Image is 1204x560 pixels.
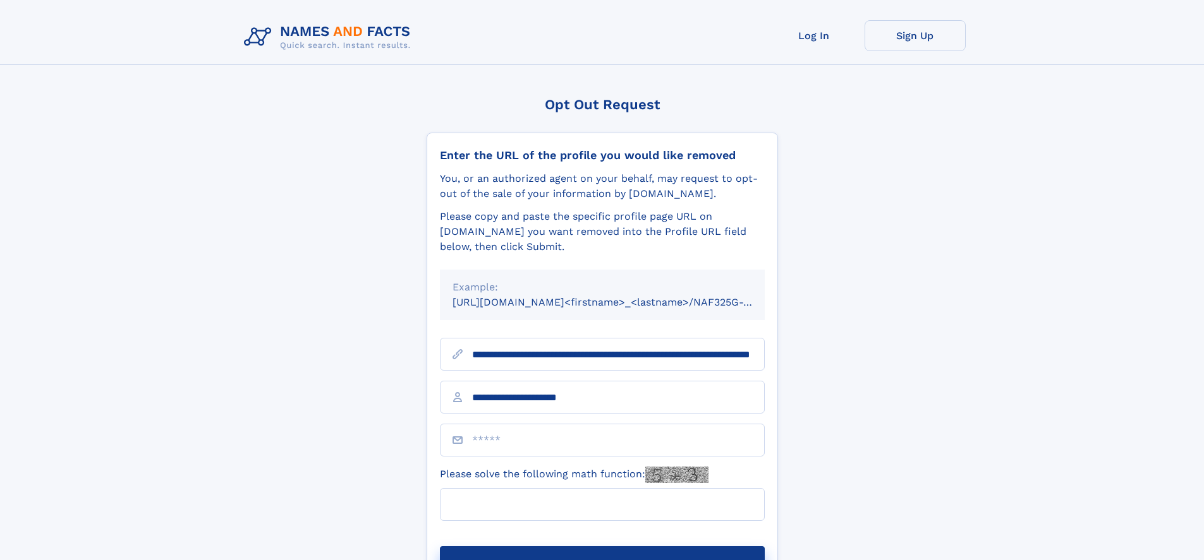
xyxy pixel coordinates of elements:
[763,20,865,51] a: Log In
[865,20,966,51] a: Sign Up
[440,171,765,201] div: You, or an authorized agent on your behalf, may request to opt-out of the sale of your informatio...
[440,148,765,162] div: Enter the URL of the profile you would like removed
[453,296,789,308] small: [URL][DOMAIN_NAME]<firstname>_<lastname>/NAF325G-xxxxxxxx
[427,97,778,112] div: Opt Out Request
[440,467,708,483] label: Please solve the following math function:
[440,209,765,254] div: Please copy and paste the specific profile page URL on [DOMAIN_NAME] you want removed into the Pr...
[453,280,752,295] div: Example:
[239,20,421,54] img: Logo Names and Facts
